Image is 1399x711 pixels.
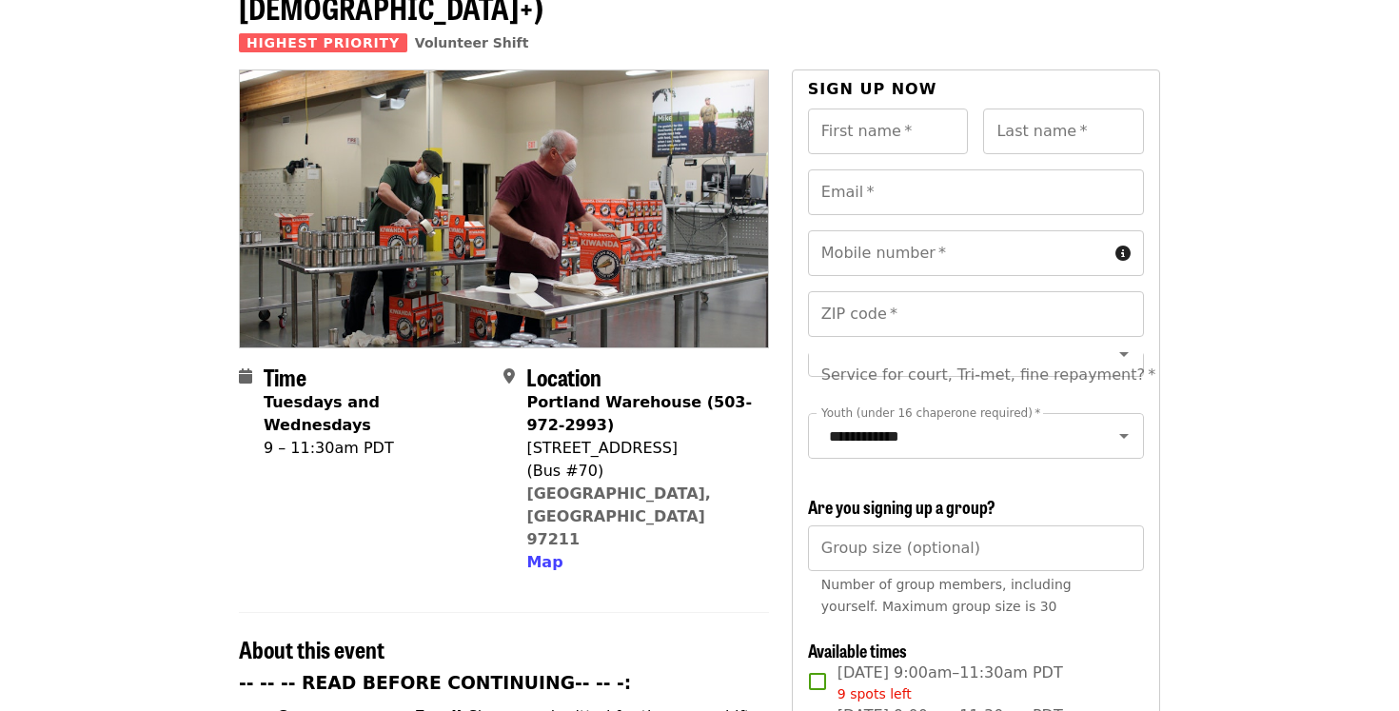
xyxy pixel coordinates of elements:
[239,367,252,385] i: calendar icon
[808,169,1144,215] input: Email
[983,109,1144,154] input: Last name
[808,525,1144,571] input: [object Object]
[837,662,1063,704] span: [DATE] 9:00am–11:30am PDT
[526,553,562,571] span: Map
[808,230,1108,276] input: Mobile number
[264,393,380,434] strong: Tuesdays and Wednesdays
[1115,245,1131,263] i: circle-info icon
[526,484,711,548] a: [GEOGRAPHIC_DATA], [GEOGRAPHIC_DATA] 97211
[526,551,562,574] button: Map
[240,70,768,346] img: July/Aug/Sept - Portland: Repack/Sort (age 16+) organized by Oregon Food Bank
[1111,423,1137,449] button: Open
[821,577,1072,614] span: Number of group members, including yourself. Maximum group size is 30
[1111,341,1137,367] button: Open
[503,367,515,385] i: map-marker-alt icon
[808,80,937,98] span: Sign up now
[821,407,1040,419] label: Youth (under 16 chaperone required)
[239,33,407,52] span: Highest Priority
[808,291,1144,337] input: ZIP code
[239,673,631,693] strong: -- -- -- READ BEFORE CONTINUING-- -- -:
[808,109,969,154] input: First name
[239,632,384,665] span: About this event
[526,393,752,434] strong: Portland Warehouse (503-972-2993)
[526,460,753,483] div: (Bus #70)
[837,686,912,701] span: 9 spots left
[808,638,907,662] span: Available times
[526,360,601,393] span: Location
[808,494,995,519] span: Are you signing up a group?
[415,35,529,50] a: Volunteer Shift
[264,437,488,460] div: 9 – 11:30am PDT
[526,437,753,460] div: [STREET_ADDRESS]
[264,360,306,393] span: Time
